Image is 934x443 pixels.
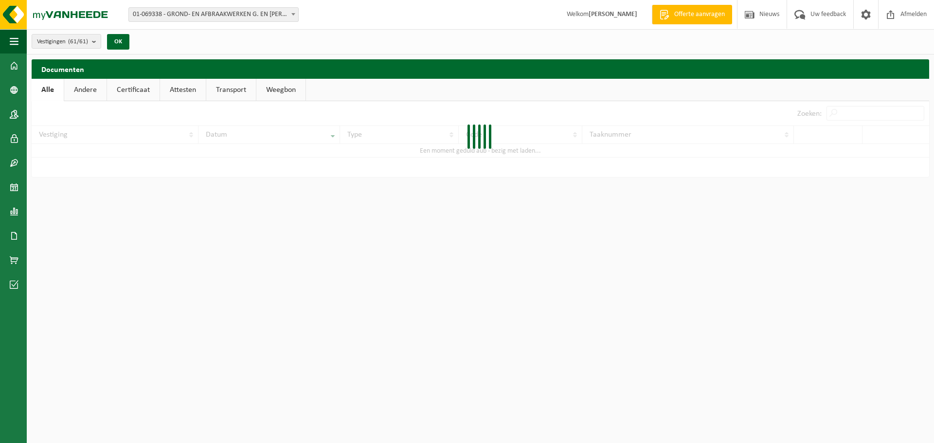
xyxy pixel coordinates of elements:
[206,79,256,101] a: Transport
[32,59,929,78] h2: Documenten
[68,38,88,45] count: (61/61)
[672,10,727,19] span: Offerte aanvragen
[37,35,88,49] span: Vestigingen
[107,34,129,50] button: OK
[128,7,299,22] span: 01-069338 - GROND- EN AFBRAAKWERKEN G. EN A. DE MEUTER - TERNAT
[129,8,298,21] span: 01-069338 - GROND- EN AFBRAAKWERKEN G. EN A. DE MEUTER - TERNAT
[256,79,305,101] a: Weegbon
[32,34,101,49] button: Vestigingen(61/61)
[64,79,107,101] a: Andere
[589,11,637,18] strong: [PERSON_NAME]
[107,79,160,101] a: Certificaat
[32,79,64,101] a: Alle
[652,5,732,24] a: Offerte aanvragen
[160,79,206,101] a: Attesten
